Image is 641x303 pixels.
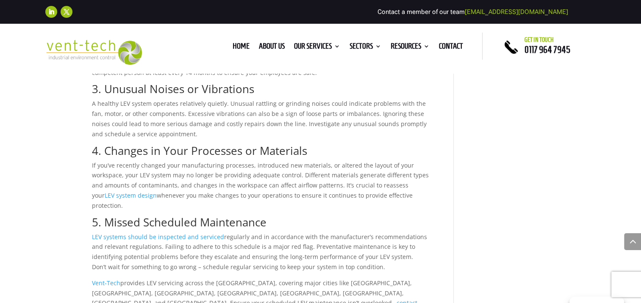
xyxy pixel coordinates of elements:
[92,81,254,96] span: 3. Unusual Noises or Vibrations
[92,233,224,241] a: LEV systems should be inspected and serviced
[294,43,340,52] a: Our Services
[92,38,425,76] span: Under HSE’s Control of Substances Hazardous to Health (COSHH) Regulations, Local Exhaust Ventilat...
[92,215,266,230] span: 5. Missed Scheduled Maintenance
[350,43,381,52] a: Sectors
[377,8,568,16] span: Contact a member of our team
[92,233,427,271] span: regularly and in accordance with the manufacturer’s recommendations and relevant regulations. Fai...
[105,191,157,199] a: LEV system design
[465,8,568,16] a: [EMAIL_ADDRESS][DOMAIN_NAME]
[524,44,570,55] a: 0117 964 7945
[45,40,142,65] img: 2023-09-27T08_35_16.549ZVENT-TECH---Clear-background
[92,99,427,138] span: A healthy LEV system operates relatively quietly. Unusual rattling or grinding noises could indic...
[92,161,429,199] span: If you’ve recently changed your manufacturing processes, introduced new materials, or altered the...
[391,43,430,52] a: Resources
[439,43,463,52] a: Contact
[92,279,120,287] a: Vent-Tech
[259,43,285,52] a: About us
[45,6,57,18] a: Follow on LinkedIn
[233,43,250,52] a: Home
[61,6,72,18] a: Follow on X
[524,36,554,43] span: Get in touch
[92,143,307,158] span: 4. Changes in Your Processes or Materials
[92,191,413,209] span: whenever you make changes to your operations to ensure it continues to provide effective protection.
